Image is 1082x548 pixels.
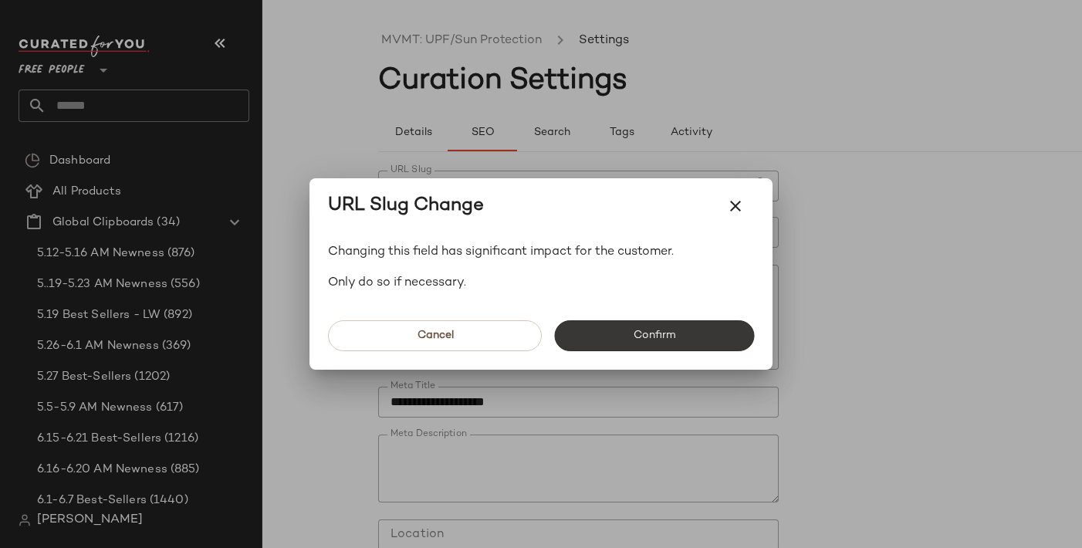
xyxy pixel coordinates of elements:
button: Confirm [554,320,754,351]
span: Confirm [632,330,675,342]
button: Cancel [328,320,542,351]
span: Cancel [416,330,453,342]
span: Changing this field has significant impact for the customer. [328,243,754,262]
div: URL Slug Change [328,194,484,218]
span: Only do so if necessary. [328,274,754,293]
